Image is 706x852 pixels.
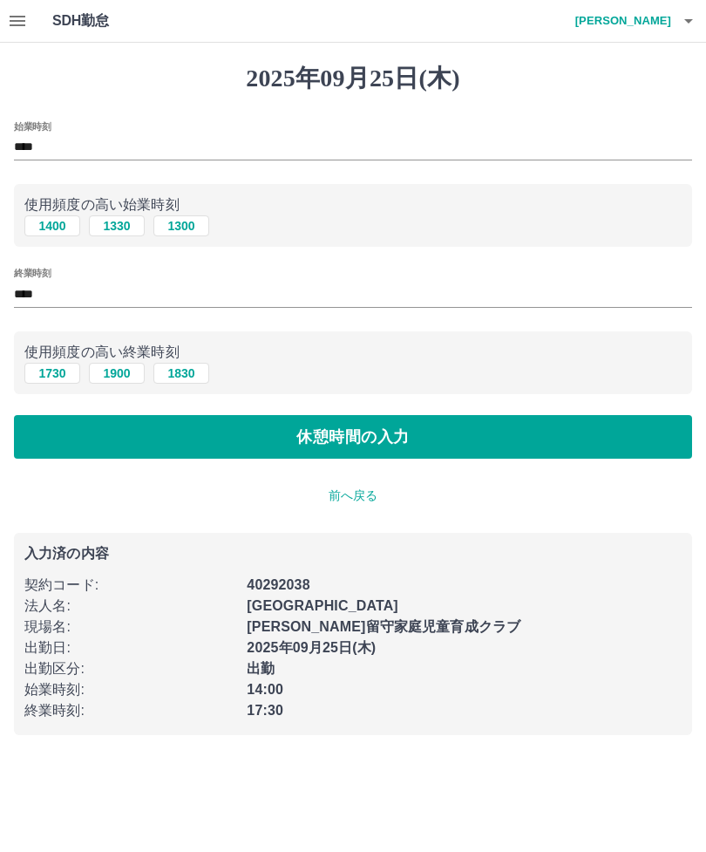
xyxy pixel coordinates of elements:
b: 出勤 [247,661,275,676]
b: 17:30 [247,703,283,718]
p: 前へ戻る [14,487,692,505]
label: 始業時刻 [14,119,51,133]
button: 1900 [89,363,145,384]
b: 2025年09月25日(木) [247,640,376,655]
p: 現場名 : [24,617,236,637]
p: 法人名 : [24,596,236,617]
p: 契約コード : [24,575,236,596]
button: 1830 [153,363,209,384]
p: 入力済の内容 [24,547,682,561]
b: [GEOGRAPHIC_DATA] [247,598,398,613]
p: 使用頻度の高い始業時刻 [24,194,682,215]
button: 1300 [153,215,209,236]
b: [PERSON_NAME]留守家庭児童育成クラブ [247,619,520,634]
p: 使用頻度の高い終業時刻 [24,342,682,363]
button: 1730 [24,363,80,384]
button: 1400 [24,215,80,236]
b: 40292038 [247,577,309,592]
p: 始業時刻 : [24,679,236,700]
button: 休憩時間の入力 [14,415,692,459]
b: 14:00 [247,682,283,697]
button: 1330 [89,215,145,236]
p: 出勤区分 : [24,658,236,679]
p: 出勤日 : [24,637,236,658]
p: 終業時刻 : [24,700,236,721]
label: 終業時刻 [14,267,51,280]
h1: 2025年09月25日(木) [14,64,692,93]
